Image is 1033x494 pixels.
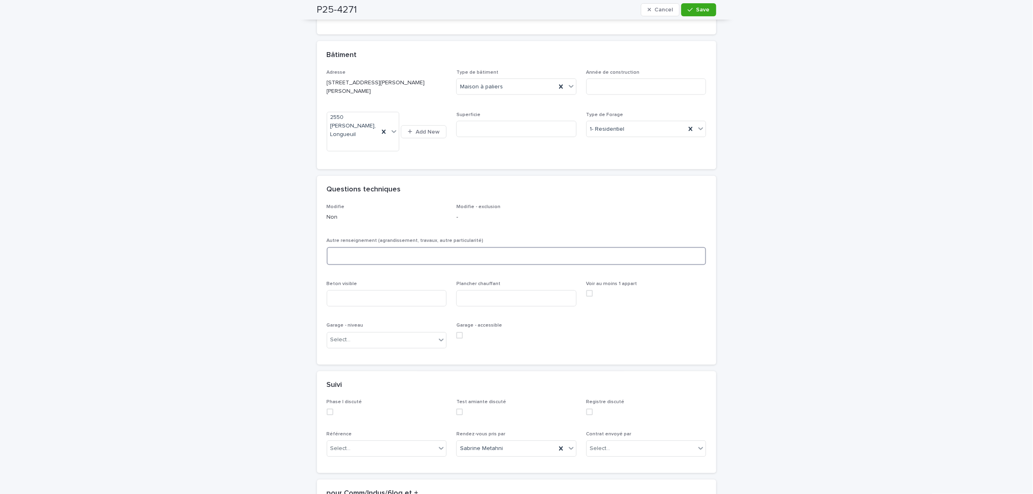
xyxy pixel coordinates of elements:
span: Maison à paliers [460,83,503,91]
h2: Questions techniques [327,186,401,195]
p: Non [327,213,447,222]
span: Voir au moins 1 appart [586,282,637,287]
span: Save [696,7,710,13]
span: Référence [327,432,352,437]
div: Select... [330,336,351,345]
span: Autre renseignement (agrandissement, travaux, autre particularité) [327,239,484,244]
span: Type de Forage [586,112,623,117]
h2: P25-4271 [317,4,357,16]
span: Superficie [456,112,480,117]
span: Phase I discuté [327,400,362,405]
span: Modifie [327,205,345,210]
button: Cancel [641,3,680,16]
span: Add New [416,129,440,135]
button: Add New [401,125,447,138]
span: Garage - accessible [456,323,502,328]
h2: Suivi [327,381,342,390]
span: 2550 [PERSON_NAME], Longueuil [330,113,376,138]
span: Adresse [327,70,346,75]
span: Plancher chauffant [456,282,500,287]
span: Modifie - exclusion [456,205,500,210]
span: Beton visible [327,282,357,287]
span: Contrat envoyé par [586,432,632,437]
div: Select... [590,445,610,453]
span: Test amiante discuté [456,400,506,405]
span: 1- Residentiel [590,125,625,134]
span: Registre discuté [586,400,625,405]
span: Année de construction [586,70,640,75]
span: Sabrine Metahni [460,445,503,453]
h2: Bâtiment [327,51,357,60]
button: Save [681,3,716,16]
span: Cancel [654,7,673,13]
span: Type de bâtiment [456,70,498,75]
span: Garage - niveau [327,323,363,328]
div: Select... [330,445,351,453]
span: Rendez-vous pris par [456,432,505,437]
p: [STREET_ADDRESS][PERSON_NAME][PERSON_NAME] [327,79,447,96]
p: - [456,213,577,222]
